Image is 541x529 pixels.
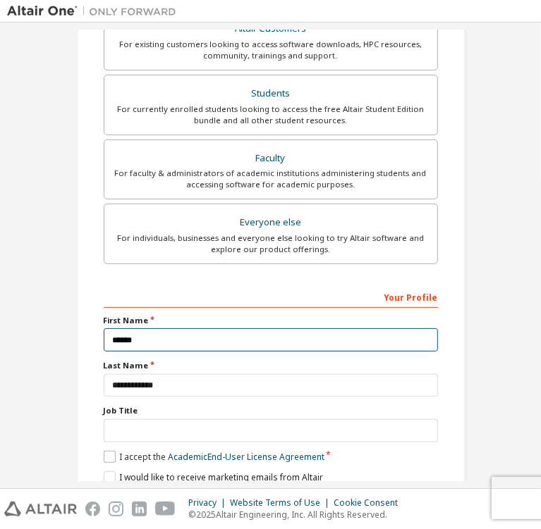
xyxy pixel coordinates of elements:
img: facebook.svg [85,502,100,516]
div: Your Profile [104,285,438,308]
img: youtube.svg [155,502,176,516]
div: Faculty [113,149,429,168]
a: Academic End-User License Agreement [168,451,324,463]
label: I accept the [104,451,324,463]
div: Privacy [188,497,230,509]
div: Website Terms of Use [230,497,334,509]
img: Altair One [7,4,183,18]
div: Cookie Consent [334,497,406,509]
label: I would like to receive marketing emails from Altair [104,471,323,483]
div: For existing customers looking to access software downloads, HPC resources, community, trainings ... [113,39,429,61]
p: © 2025 Altair Engineering, Inc. All Rights Reserved. [188,509,406,521]
label: Job Title [104,405,438,416]
img: instagram.svg [109,502,123,516]
div: Students [113,84,429,104]
div: For currently enrolled students looking to access the free Altair Student Edition bundle and all ... [113,104,429,126]
label: First Name [104,315,438,326]
div: Everyone else [113,213,429,232]
img: linkedin.svg [132,502,147,516]
label: Last Name [104,360,438,371]
div: For individuals, businesses and everyone else looking to try Altair software and explore our prod... [113,232,429,255]
img: altair_logo.svg [4,502,77,516]
div: For faculty & administrators of academic institutions administering students and accessing softwa... [113,168,429,190]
